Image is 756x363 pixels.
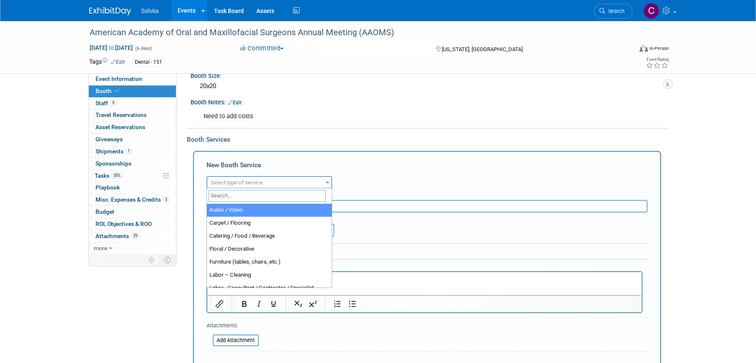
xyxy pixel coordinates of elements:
a: Asset Reservations [89,122,176,133]
div: Dental - 151 [132,58,165,67]
a: more [89,243,176,254]
li: Labor - Consultant / Contractor / Specialist [207,282,332,295]
a: Staff9 [89,98,176,109]
span: Search [605,8,624,14]
i: Booth reservation complete [115,88,119,93]
a: Edit [228,100,242,106]
img: ExhibitDay [89,7,131,16]
td: Tags [89,57,125,67]
span: Select type of service [211,179,263,186]
span: Staff [95,100,116,106]
div: Booth Size: [191,70,667,80]
a: Travel Reservations [89,109,176,121]
button: Underline [266,298,281,310]
a: Tasks50% [89,170,176,182]
button: Italic [252,298,266,310]
td: Toggle Event Tabs [159,254,176,265]
button: Bullet list [345,298,359,310]
div: New Booth Service [206,161,648,174]
li: Labor – Cleaning [207,269,332,282]
button: Numbered list [330,298,345,310]
span: Event Information [95,75,142,82]
span: 3 [163,197,169,203]
li: Floral / Decorative [207,243,332,256]
span: [US_STATE], [GEOGRAPHIC_DATA] [442,46,523,52]
div: Reservation Notes/Details: [206,263,642,271]
span: Giveaways [95,136,123,143]
span: 29 [131,233,139,239]
button: Bold [237,298,251,310]
span: Tasks [95,172,123,179]
button: Superscript [306,298,320,310]
div: 20x20 [197,80,661,93]
a: Sponsorships [89,158,176,170]
span: (6 days) [134,46,152,51]
div: In-Person [649,45,669,52]
td: Personalize Event Tab Strip [144,254,159,265]
a: Misc. Expenses & Credits3 [89,194,176,206]
span: Solvita [141,8,159,14]
iframe: Rich Text Area [207,272,642,295]
span: Sponsorships [95,160,132,167]
a: ROI, Objectives & ROO [89,218,176,230]
li: Carpet / Flooring [207,217,332,230]
span: more [94,245,107,252]
a: Budget [89,206,176,218]
div: Booth Notes: [191,96,667,107]
span: 9 [110,100,116,106]
div: Description (optional) [206,189,648,200]
div: Need to add costs [198,108,575,125]
span: Shipments [95,148,132,155]
button: Subscript [291,298,305,310]
button: Committed [237,44,287,53]
span: Playbook [95,184,120,191]
span: [DATE] [DATE] [89,44,133,52]
a: Giveaways [89,134,176,145]
a: Event Information [89,73,176,85]
span: Booth [95,88,121,94]
span: Budget [95,208,114,215]
button: Insert/edit link [212,298,227,310]
li: Furniture (tables, chairs, etc.) [207,256,332,269]
div: Attachments: [206,322,259,332]
a: Edit [111,59,125,65]
a: Playbook [89,182,176,194]
a: Search [594,4,632,18]
li: Audio / Video [207,204,332,217]
img: Format-Inperson.png [640,45,648,52]
div: Event Rating [646,57,668,62]
span: Attachments [95,233,139,239]
input: Search... [209,190,326,202]
img: Cindy Miller [643,3,659,19]
span: 1 [126,148,132,154]
div: American Academy of Oral and Maxillofacial Surgeons Annual Meeting (AAOMS) [87,25,620,40]
span: Misc. Expenses & Credits [95,196,169,203]
div: Booth Services [187,135,667,144]
span: Asset Reservations [95,124,145,130]
span: to [107,44,115,51]
a: Booth [89,86,176,97]
span: 50% [111,172,123,179]
a: Shipments1 [89,146,176,158]
span: Travel Reservations [95,111,147,118]
span: ROI, Objectives & ROO [95,220,152,227]
li: Catering / Food / Beverage [207,230,332,243]
div: Event Format [583,44,669,56]
a: Attachments29 [89,231,176,242]
div: Ideally by [282,213,609,224]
